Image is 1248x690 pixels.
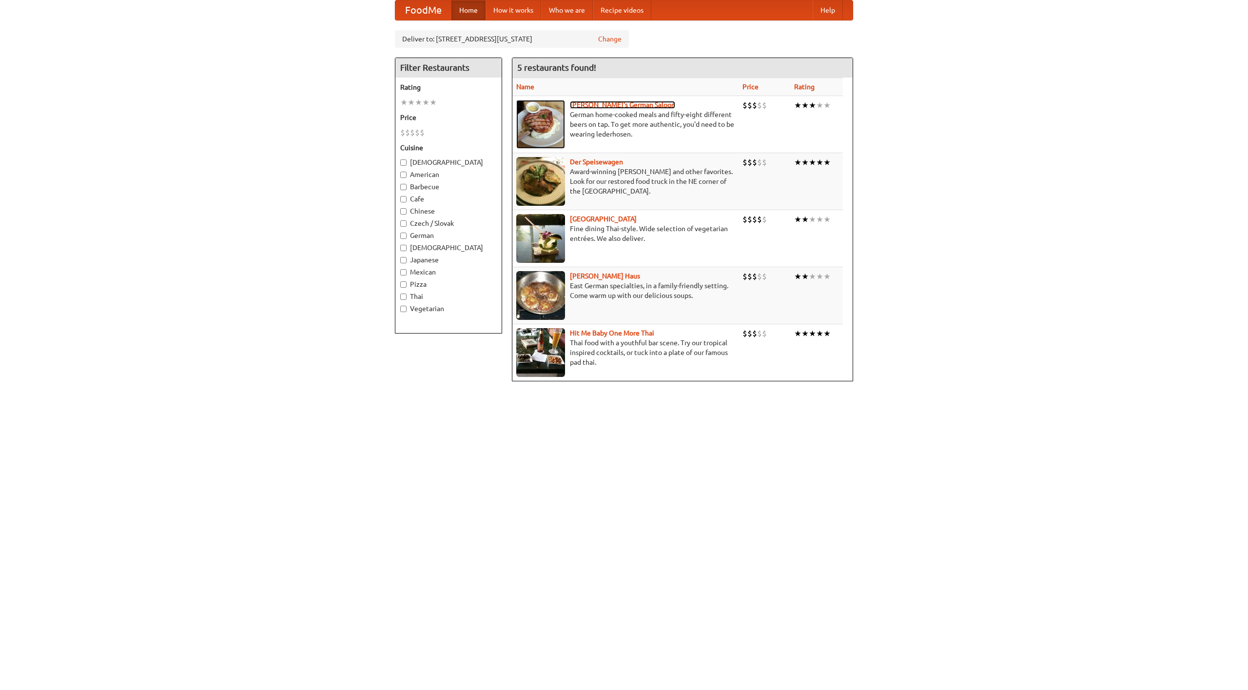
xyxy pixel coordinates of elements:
li: $ [762,328,767,339]
li: ★ [816,157,823,168]
li: ★ [816,214,823,225]
img: babythai.jpg [516,328,565,377]
li: ★ [422,97,429,108]
li: ★ [801,271,809,282]
li: ★ [794,157,801,168]
li: ★ [809,271,816,282]
li: $ [762,214,767,225]
li: ★ [823,328,831,339]
li: ★ [823,271,831,282]
li: $ [405,127,410,138]
li: $ [410,127,415,138]
li: $ [752,271,757,282]
li: ★ [801,214,809,225]
input: Pizza [400,281,407,288]
li: $ [742,214,747,225]
li: ★ [794,271,801,282]
a: Recipe videos [593,0,651,20]
label: Barbecue [400,182,497,192]
li: $ [757,214,762,225]
li: ★ [809,100,816,111]
li: $ [742,271,747,282]
label: [DEMOGRAPHIC_DATA] [400,158,497,167]
li: $ [747,271,752,282]
p: Thai food with a youthful bar scene. Try our tropical inspired cocktails, or tuck into a plate of... [516,338,735,367]
li: $ [415,127,420,138]
input: [DEMOGRAPHIC_DATA] [400,245,407,251]
p: German home-cooked meals and fifty-eight different beers on tap. To get more authentic, you'd nee... [516,110,735,139]
label: German [400,231,497,240]
a: Name [516,83,534,91]
label: Japanese [400,255,497,265]
img: kohlhaus.jpg [516,271,565,320]
a: Der Speisewagen [570,158,623,166]
li: ★ [794,214,801,225]
a: Change [598,34,622,44]
label: Chinese [400,206,497,216]
li: ★ [794,328,801,339]
a: Home [451,0,486,20]
label: Thai [400,292,497,301]
li: ★ [823,157,831,168]
b: [GEOGRAPHIC_DATA] [570,215,637,223]
input: Japanese [400,257,407,263]
p: Award-winning [PERSON_NAME] and other favorites. Look for our restored food truck in the NE corne... [516,167,735,196]
li: $ [747,328,752,339]
input: American [400,172,407,178]
input: Barbecue [400,184,407,190]
a: Help [813,0,843,20]
label: Pizza [400,279,497,289]
li: $ [757,328,762,339]
li: ★ [801,100,809,111]
li: $ [747,157,752,168]
li: ★ [801,328,809,339]
li: $ [752,328,757,339]
li: ★ [809,328,816,339]
a: [PERSON_NAME] Haus [570,272,640,280]
p: Fine dining Thai-style. Wide selection of vegetarian entrées. We also deliver. [516,224,735,243]
a: How it works [486,0,541,20]
input: Cafe [400,196,407,202]
h5: Rating [400,82,497,92]
label: Cafe [400,194,497,204]
input: Czech / Slovak [400,220,407,227]
li: ★ [415,97,422,108]
a: Hit Me Baby One More Thai [570,329,654,337]
li: $ [742,328,747,339]
label: Vegetarian [400,304,497,314]
li: $ [762,100,767,111]
img: esthers.jpg [516,100,565,149]
img: satay.jpg [516,214,565,263]
li: $ [747,214,752,225]
li: ★ [801,157,809,168]
label: Czech / Slovak [400,218,497,228]
input: [DEMOGRAPHIC_DATA] [400,159,407,166]
h4: Filter Restaurants [395,58,502,78]
li: $ [757,271,762,282]
label: [DEMOGRAPHIC_DATA] [400,243,497,253]
li: ★ [809,157,816,168]
li: ★ [794,100,801,111]
div: Deliver to: [STREET_ADDRESS][US_STATE] [395,30,629,48]
a: Rating [794,83,815,91]
li: ★ [823,214,831,225]
li: ★ [809,214,816,225]
li: ★ [408,97,415,108]
input: Chinese [400,208,407,215]
input: Thai [400,294,407,300]
a: Price [742,83,759,91]
input: German [400,233,407,239]
li: $ [752,100,757,111]
img: speisewagen.jpg [516,157,565,206]
input: Mexican [400,269,407,276]
label: American [400,170,497,179]
li: $ [742,100,747,111]
li: $ [762,271,767,282]
b: [PERSON_NAME]'s German Saloon [570,101,675,109]
li: $ [752,214,757,225]
li: $ [752,157,757,168]
label: Mexican [400,267,497,277]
